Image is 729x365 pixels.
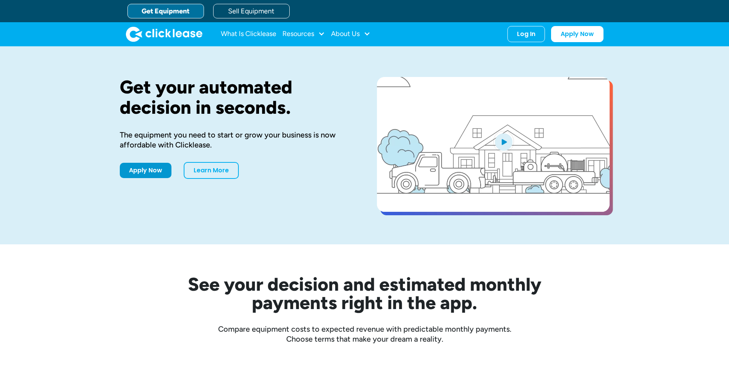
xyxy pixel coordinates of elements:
[213,4,290,18] a: Sell Equipment
[150,275,579,312] h2: See your decision and estimated monthly payments right in the app.
[126,26,202,42] img: Clicklease logo
[221,26,276,42] a: What Is Clicklease
[120,130,352,150] div: The equipment you need to start or grow your business is now affordable with Clicklease.
[120,77,352,118] h1: Get your automated decision in seconds.
[184,162,239,179] a: Learn More
[493,131,514,152] img: Blue play button logo on a light blue circular background
[126,26,202,42] a: home
[517,30,535,38] div: Log In
[120,324,610,344] div: Compare equipment costs to expected revenue with predictable monthly payments. Choose terms that ...
[282,26,325,42] div: Resources
[120,163,171,178] a: Apply Now
[331,26,370,42] div: About Us
[127,4,204,18] a: Get Equipment
[551,26,603,42] a: Apply Now
[377,77,610,212] a: open lightbox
